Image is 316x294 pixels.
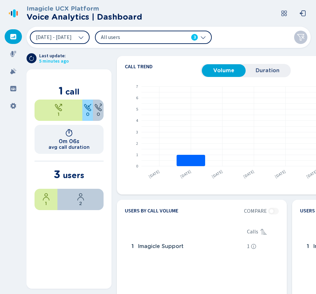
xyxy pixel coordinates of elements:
span: 1 [58,112,59,117]
text: [DATE] [211,169,224,179]
div: Settings [5,99,22,113]
section: No data for 12 Aug 2025 - 18 Aug 2025 [244,208,279,214]
svg: sortAscending [260,228,268,236]
svg: box-arrow-left [299,10,306,17]
svg: telephone-inbound [84,104,92,112]
text: 3 [136,130,138,135]
div: Sorted ascending, click to sort descending [260,228,268,236]
text: 0 [136,163,138,169]
span: 0 [97,112,100,117]
svg: alarm-filled [10,68,17,75]
svg: chevron-down [200,35,206,40]
text: 5 [136,107,138,112]
h4: Call trend [125,64,200,69]
svg: user-profile [77,193,85,201]
span: call [65,87,79,97]
text: 7 [136,84,138,90]
text: [DATE] [179,169,192,179]
h1: 0m 06s [59,138,79,145]
div: 0% [93,100,104,121]
div: Calls [247,228,279,236]
span: 5 minutes ago [39,59,69,64]
span: Compare [244,208,267,214]
span: 1 [131,243,134,249]
span: 1 [307,243,309,249]
svg: timer [65,129,73,137]
h3: Imagicle UCX Platform [27,5,142,12]
span: 1 [45,201,47,206]
div: 33.33% [35,189,57,210]
span: [DATE] - [DATE] [36,35,72,40]
span: Duration [249,68,286,74]
h4: Users by call volume [125,208,178,214]
span: 2 [79,201,82,206]
div: Imagicle Support [129,240,244,253]
div: Recordings [5,47,22,61]
text: 6 [136,95,138,101]
svg: chevron-down [78,35,84,40]
svg: funnel-disabled [297,33,305,41]
svg: mic-fill [10,51,17,57]
text: [DATE] [242,169,255,179]
svg: groups-filled [10,85,17,92]
span: All users [101,34,177,41]
svg: arrow-clockwise [29,56,34,61]
svg: user-profile [42,193,50,201]
span: users [63,170,84,180]
div: 0% [82,100,93,121]
text: [DATE] [274,169,287,179]
svg: unknown-call [94,104,102,112]
span: 1 [247,243,250,249]
span: Calls [247,229,258,235]
text: 2 [136,141,138,147]
svg: info-circle [251,244,256,249]
svg: dashboard-filled [10,33,17,40]
button: Duration [246,64,289,77]
text: 4 [136,118,138,124]
span: Last update: [39,53,69,59]
span: 3 [194,34,196,41]
text: 1 [136,152,138,158]
div: Groups [5,81,22,96]
span: 3 [54,168,60,181]
span: Volume [205,68,242,74]
span: 0 [86,112,89,117]
span: 1 [59,84,63,97]
span: Imagicle Support [138,243,184,249]
div: 100% [35,100,82,121]
h2: avg call duration [48,145,90,150]
svg: telephone-outbound [54,104,62,112]
text: [DATE] [148,169,161,179]
button: Volume [202,64,246,77]
button: [DATE] - [DATE] [30,31,90,44]
div: Alarms [5,64,22,79]
div: 66.67% [57,189,104,210]
div: Dashboard [5,29,22,44]
button: Clear filters [294,31,307,44]
h2: Voice Analytics | Dashboard [27,12,142,22]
